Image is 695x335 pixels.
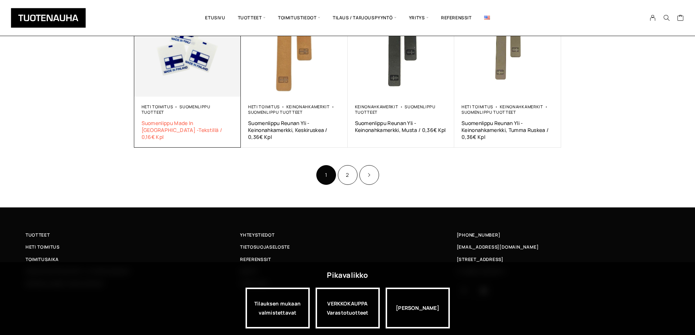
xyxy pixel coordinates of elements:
a: Suomenlippu Made In [GEOGRAPHIC_DATA] -Tekstillä / 0,16€ Kpl [142,120,234,140]
span: Tietosuojaseloste [240,243,290,251]
a: My Account [646,15,660,21]
a: Referenssit [435,5,478,30]
a: Suomenlippu tuotteet [248,109,303,115]
span: Sivu 1 [316,165,336,185]
span: Toimitustiedot [272,5,327,30]
a: Suomenlippu tuotteet [142,104,211,115]
span: Yhteystiedot [240,231,274,239]
a: Keinonahkamerkit [355,104,398,109]
a: Yhteystiedot [240,231,455,239]
a: Suomenlippu tuotteet [355,104,436,115]
a: Tilauksen mukaan valmistettavat [246,288,310,328]
div: [PERSON_NAME] [386,288,450,328]
span: Toimitusaika [26,256,59,263]
a: Cart [677,14,684,23]
a: [PHONE_NUMBER] [457,231,501,239]
a: Suomenlippu tuotteet [462,109,516,115]
a: Suomenlippu Reunan Yli -Keinonahkamerkki, Tumma Ruskea / 0,36€ Kpl [462,120,554,140]
span: Tuotteet [26,231,50,239]
a: Suomenlippu Reunan Yli -Keinonahkamerkki, Keskiruskea / 0,36€ Kpl [248,120,340,140]
button: Search [660,15,673,21]
span: [STREET_ADDRESS] [457,256,503,263]
img: English [484,16,490,20]
a: Tietosuojaseloste [240,243,455,251]
a: Tuotteet [26,231,240,239]
img: Tuotenauha Oy [11,8,86,28]
span: Yritys [403,5,435,30]
a: Heti toimitus [26,243,240,251]
div: Pikavalikko [327,269,368,282]
div: VERKKOKAUPPA Varastotuotteet [316,288,380,328]
a: Toimitusaika [26,256,240,263]
span: Tilaus / Tarjouspyyntö [327,5,403,30]
a: Etusivu [199,5,231,30]
a: Heti toimitus [248,104,280,109]
a: Heti toimitus [462,104,493,109]
a: Referenssit [240,256,455,263]
a: Suomenlippu Reunan Yli -Keinonahkamerkki, Musta / 0,36€ Kpl [355,120,447,133]
a: Keinonahkamerkit [500,104,543,109]
a: Keinonahkamerkit [286,104,330,109]
a: Sivu 2 [338,165,358,185]
a: VERKKOKAUPPAVarastotuotteet [316,288,380,328]
a: [EMAIL_ADDRESS][DOMAIN_NAME] [457,243,539,251]
span: Tuotteet [232,5,272,30]
nav: Product Pagination [134,164,561,186]
span: Heti toimitus [26,243,60,251]
span: Referenssit [240,256,271,263]
a: Heti toimitus [142,104,173,109]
